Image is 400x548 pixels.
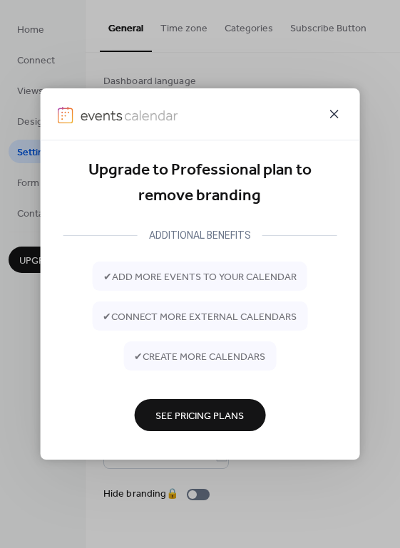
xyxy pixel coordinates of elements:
[80,106,178,123] img: logo-type
[134,399,265,431] button: See Pricing Plans
[103,310,297,325] span: ✔ connect more external calendars
[103,270,297,285] span: ✔ add more events to your calendar
[134,350,265,365] span: ✔ create more calendars
[57,106,73,123] img: logo-icon
[155,409,244,424] span: See Pricing Plans
[63,157,337,210] div: Upgrade to Professional plan to remove branding
[138,227,262,244] div: ADDITIONAL BENEFITS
